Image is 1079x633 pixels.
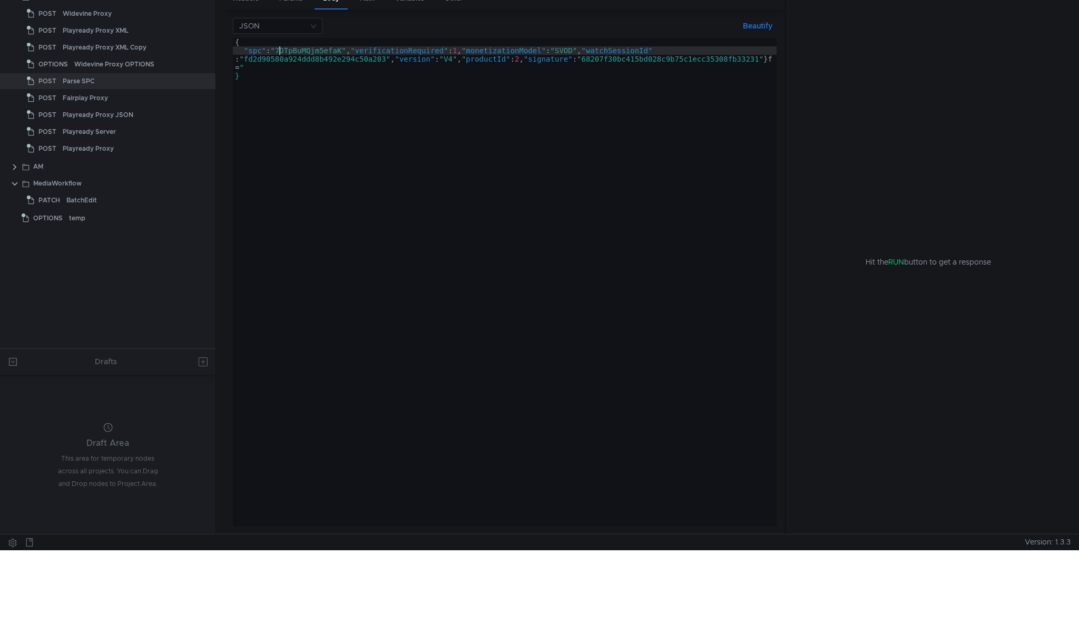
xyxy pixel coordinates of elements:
[38,23,56,38] span: POST
[33,210,63,226] span: OPTIONS
[38,107,56,123] span: POST
[38,40,56,55] span: POST
[38,141,56,157] span: POST
[38,90,56,106] span: POST
[63,90,108,106] div: Fairplay Proxy
[63,141,114,157] div: Playready Proxy
[38,56,68,72] span: OPTIONS
[63,73,94,89] div: Parse SPC
[33,159,43,174] div: AM
[63,124,116,140] div: Playready Server
[888,257,904,267] span: RUN
[866,256,991,268] span: Hit the button to get a response
[38,73,56,89] span: POST
[63,23,129,38] div: Playready Proxy XML
[33,176,82,191] div: MediaWorkflow
[38,6,56,22] span: POST
[739,20,777,32] button: Beautify
[38,124,56,140] span: POST
[38,192,60,208] span: PATCH
[63,107,133,123] div: Playready Proxy JSON
[1025,534,1071,550] span: Version: 1.3.3
[63,6,112,22] div: Widevine Proxy
[74,56,154,72] div: Widevine Proxy OPTIONS
[95,355,117,368] div: Drafts
[66,192,97,208] div: BatchEdit
[69,210,85,226] div: temp
[63,40,146,55] div: Playready Proxy XML Copy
